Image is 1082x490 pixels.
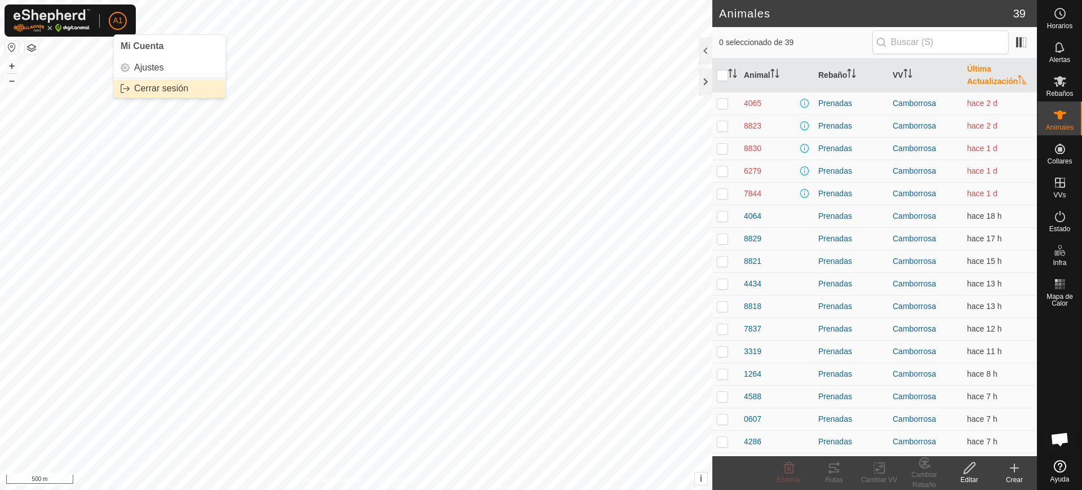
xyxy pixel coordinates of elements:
span: 31 ago 2025, 9:07 [967,99,997,108]
span: 4065 [744,98,761,109]
span: Eliminar [777,476,801,484]
div: Cambiar VV [857,475,902,485]
span: 1 sept 2025, 19:07 [967,234,1002,243]
span: Animales [1046,124,1074,131]
a: Camborrosa [893,347,936,356]
div: Prenadas [818,368,884,380]
p-sorticon: Activar para ordenar [903,70,912,80]
span: 39 [1013,5,1026,22]
span: Cerrar sesión [134,84,188,93]
h2: Animales [719,7,1013,20]
a: Camborrosa [893,324,936,333]
a: Contáctenos [376,475,414,485]
span: 4064 [744,210,761,222]
p-sorticon: Activar para ordenar [728,70,737,80]
span: 31 ago 2025, 11:22 [967,121,997,130]
span: 2 sept 2025, 5:07 [967,392,997,401]
div: Crear [992,475,1037,485]
div: Prenadas [818,436,884,448]
a: Camborrosa [893,99,936,108]
a: Camborrosa [893,414,936,423]
a: Camborrosa [893,279,936,288]
span: 4286 [744,436,761,448]
button: Capas del Mapa [25,41,38,55]
span: 2 sept 2025, 5:37 [967,437,997,446]
div: Prenadas [818,210,884,222]
span: 4434 [744,278,761,290]
a: Ajustes [114,59,225,77]
span: 1 sept 2025, 12:37 [967,189,997,198]
div: Cambiar Rebaño [902,470,947,490]
a: Camborrosa [893,121,936,130]
a: Camborrosa [893,211,936,220]
p-sorticon: Activar para ordenar [770,70,779,80]
a: Camborrosa [893,144,936,153]
a: Camborrosa [893,234,936,243]
span: Mi Cuenta [121,41,163,51]
span: Estado [1049,226,1070,232]
p-sorticon: Activar para ordenar [847,70,856,80]
div: Prenadas [818,233,884,245]
button: – [5,74,19,87]
span: 2 sept 2025, 0:37 [967,324,1002,333]
p-sorticon: Activar para ordenar [1018,77,1027,86]
input: Buscar (S) [872,30,1009,54]
span: 1264 [744,368,761,380]
span: Rebaños [1046,90,1073,97]
a: Ayuda [1037,456,1082,487]
span: 0 seleccionado de 39 [719,37,872,48]
a: Camborrosa [893,302,936,311]
span: 2 sept 2025, 1:37 [967,347,1002,356]
span: A1 [113,15,122,27]
a: Política de Privacidad [298,475,363,485]
span: Mapa de Calor [1040,293,1079,307]
li: Cerrar sesión [114,80,225,98]
div: Editar [947,475,992,485]
div: Prenadas [818,98,884,109]
th: Rebaño [814,59,888,92]
span: 4588 [744,391,761,403]
div: Prenadas [818,120,884,132]
span: Collares [1047,158,1072,165]
span: 2 sept 2025, 5:07 [967,414,997,423]
span: 7844 [744,188,761,200]
span: Alertas [1049,56,1070,63]
div: Rutas [812,475,857,485]
button: + [5,59,19,73]
a: Camborrosa [893,437,936,446]
span: 1 sept 2025, 23:37 [967,302,1002,311]
span: 1 sept 2025, 23:37 [967,279,1002,288]
span: 8830 [744,143,761,154]
a: Chat abierto [1043,422,1077,456]
span: 1 sept 2025, 18:22 [967,211,1002,220]
th: VV [888,59,963,92]
span: Ayuda [1050,476,1070,483]
div: Prenadas [818,346,884,357]
span: Ajustes [134,63,163,72]
span: 3319 [744,346,761,357]
a: Camborrosa [893,189,936,198]
div: Prenadas [818,301,884,312]
span: 8821 [744,255,761,267]
span: 8823 [744,120,761,132]
a: Camborrosa [893,392,936,401]
span: 8829 [744,233,761,245]
div: Prenadas [818,413,884,425]
button: Restablecer Mapa [5,41,19,54]
span: 1 sept 2025, 9:37 [967,166,997,175]
span: 1 sept 2025, 21:07 [967,257,1002,266]
span: 0607 [744,413,761,425]
th: Animal [739,59,814,92]
span: Infra [1053,259,1066,266]
a: Camborrosa [893,166,936,175]
span: 6279 [744,165,761,177]
button: i [695,473,707,485]
span: 2 sept 2025, 4:07 [967,369,997,378]
span: 7837 [744,323,761,335]
div: Prenadas [818,255,884,267]
div: Prenadas [818,143,884,154]
span: 31 ago 2025, 20:37 [967,144,997,153]
a: Camborrosa [893,257,936,266]
span: 8818 [744,301,761,312]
